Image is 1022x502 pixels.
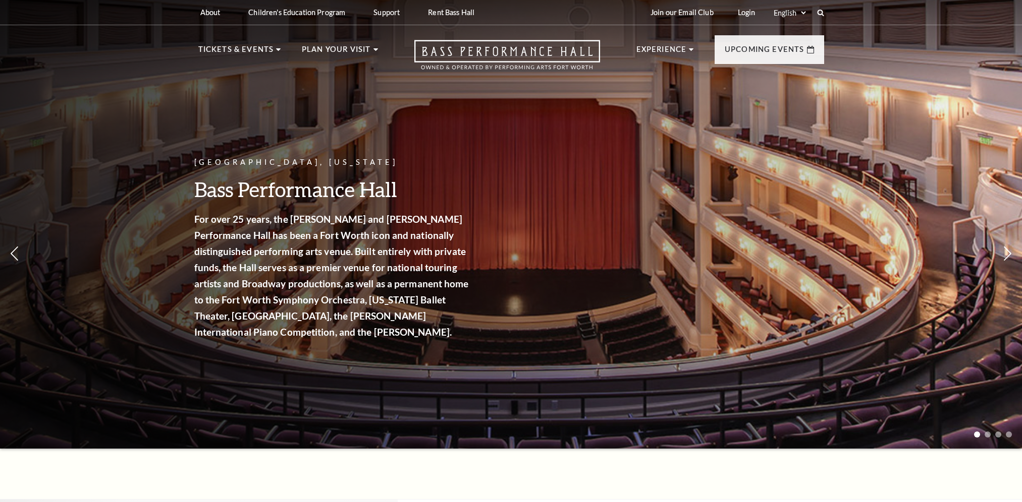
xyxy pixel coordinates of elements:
[198,43,274,61] p: Tickets & Events
[725,43,804,61] p: Upcoming Events
[248,8,345,17] p: Children's Education Program
[200,8,221,17] p: About
[194,213,469,338] strong: For over 25 years, the [PERSON_NAME] and [PERSON_NAME] Performance Hall has been a Fort Worth ico...
[302,43,371,61] p: Plan Your Visit
[636,43,687,61] p: Experience
[194,156,472,169] p: [GEOGRAPHIC_DATA], [US_STATE]
[194,176,472,202] h3: Bass Performance Hall
[373,8,400,17] p: Support
[428,8,474,17] p: Rent Bass Hall
[772,8,808,18] select: Select:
